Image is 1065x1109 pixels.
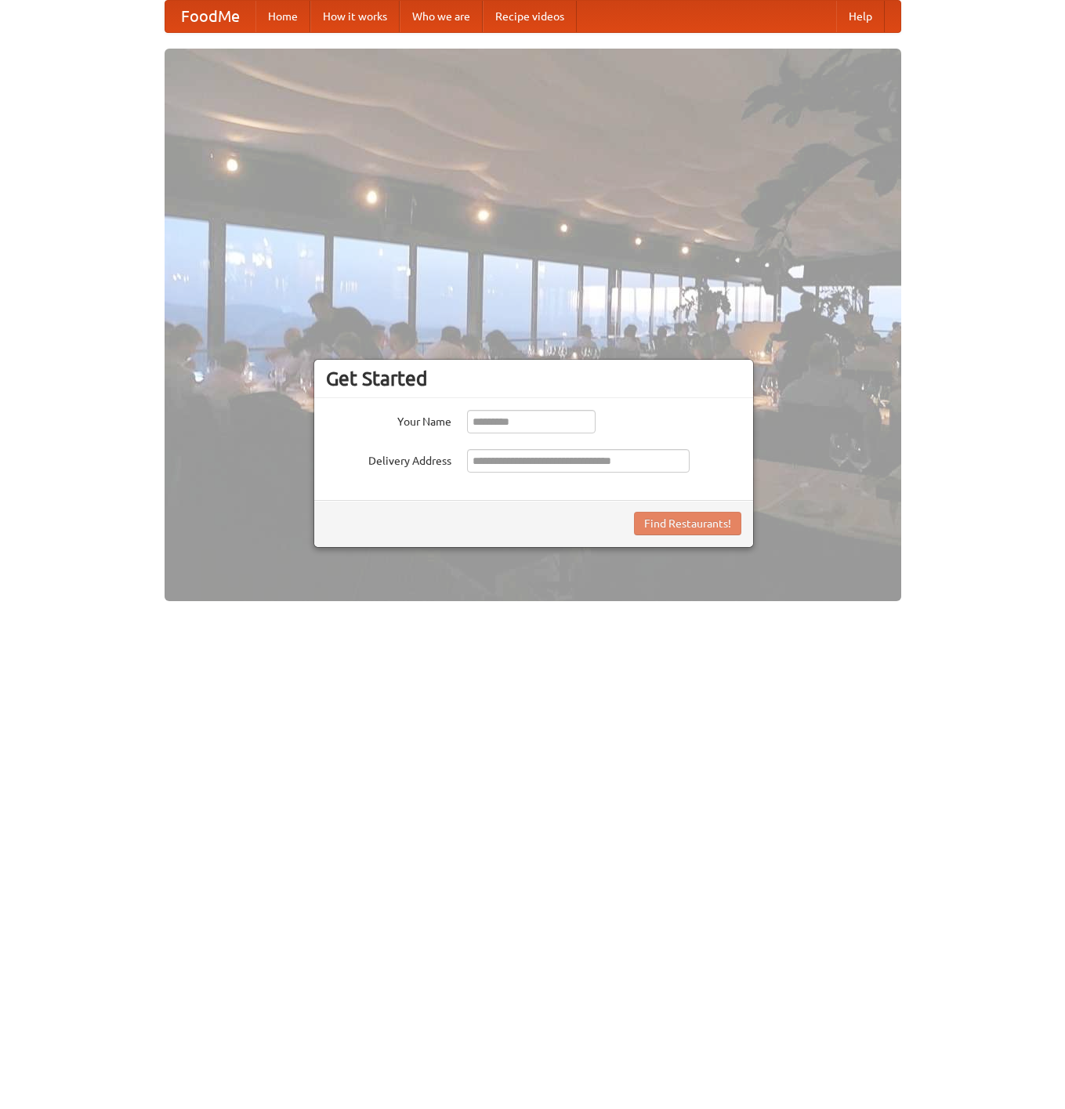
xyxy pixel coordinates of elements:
[310,1,400,32] a: How it works
[326,449,451,469] label: Delivery Address
[255,1,310,32] a: Home
[483,1,577,32] a: Recipe videos
[836,1,885,32] a: Help
[400,1,483,32] a: Who we are
[326,367,741,390] h3: Get Started
[165,1,255,32] a: FoodMe
[634,512,741,535] button: Find Restaurants!
[326,410,451,429] label: Your Name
